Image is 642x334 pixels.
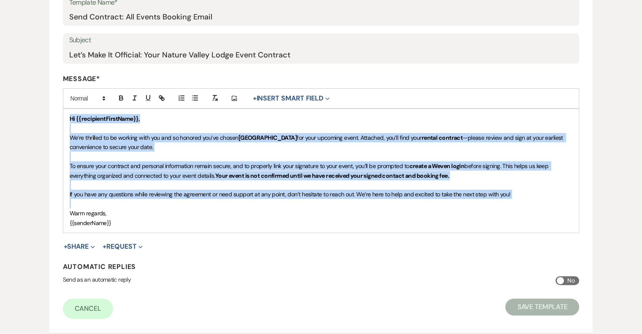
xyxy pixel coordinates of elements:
label: Message* [63,74,580,83]
span: Warm regards, [70,209,107,217]
span: + [253,95,257,102]
strong: [GEOGRAPHIC_DATA] [238,134,297,141]
label: Subject [69,34,573,46]
button: Save Template [505,299,579,315]
span: If you have any questions while reviewing the agreement or need support at any point, don’t hesit... [70,190,511,198]
button: Request [103,243,143,250]
span: We’re thrilled to be working with you and so honored you’ve chosen [70,134,238,141]
span: for your upcoming event. Attached, you’ll find your [297,134,421,141]
h4: Automatic Replies [63,262,580,271]
a: Cancel [63,299,114,319]
span: No [567,275,574,286]
strong: create a Weven login [409,162,464,170]
strong: Hi {{recipientFirstName}}, [70,115,139,122]
span: To ensure your contract and personal information remain secure, and to properly link your signatu... [70,162,409,170]
strong: Your event is not confirmed until we have received your signed contact and booking fee. [215,172,449,179]
strong: rental contract [422,134,463,141]
span: + [64,243,68,250]
span: {{senderName}} [70,219,111,227]
button: Insert Smart Field [250,93,333,103]
button: Share [64,243,95,250]
span: Send as an automatic reply [63,276,131,283]
span: before signing. This helps us keep everything organized and connected to your event details. [70,162,550,179]
span: + [103,243,106,250]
